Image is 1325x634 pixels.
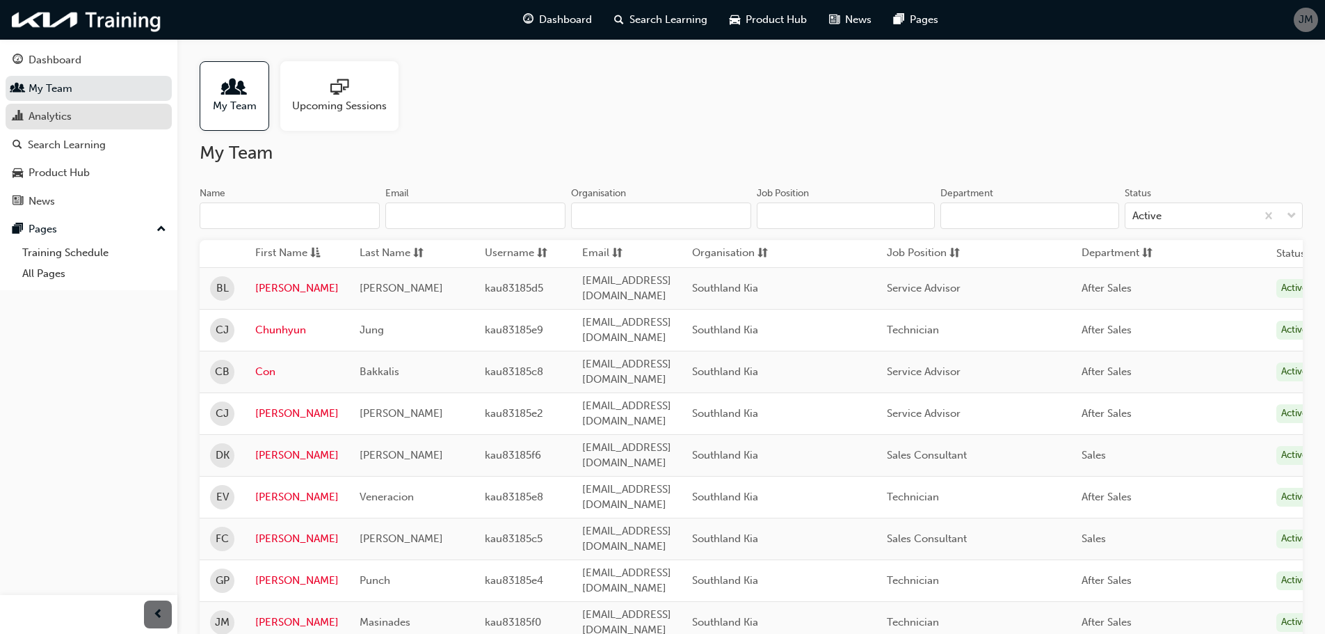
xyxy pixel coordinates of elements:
[1276,446,1312,465] div: Active
[692,616,758,628] span: Southland Kia
[17,242,172,264] a: Training Schedule
[1276,246,1306,262] th: Status
[949,245,960,262] span: sorting-icon
[360,574,390,587] span: Punch
[29,221,57,237] div: Pages
[1287,207,1296,225] span: down-icon
[330,79,348,98] span: sessionType_ONLINE_URL-icon
[1294,8,1318,32] button: JM
[485,616,541,628] span: kau83185f0
[485,449,541,461] span: kau83185f6
[216,489,229,505] span: EV
[360,282,443,294] span: [PERSON_NAME]
[485,574,543,587] span: kau83185e4
[216,322,229,338] span: CJ
[887,491,939,503] span: Technician
[582,483,671,512] span: [EMAIL_ADDRESS][DOMAIN_NAME]
[887,616,939,628] span: Technician
[213,98,257,114] span: My Team
[17,263,172,285] a: All Pages
[200,187,225,200] div: Name
[1082,324,1132,336] span: After Sales
[28,137,106,153] div: Search Learning
[692,282,758,294] span: Southland Kia
[485,491,543,503] span: kau83185e8
[1132,208,1162,224] div: Active
[629,12,707,28] span: Search Learning
[6,160,172,186] a: Product Hub
[582,274,671,303] span: [EMAIL_ADDRESS][DOMAIN_NAME]
[582,316,671,344] span: [EMAIL_ADDRESS][DOMAIN_NAME]
[537,245,547,262] span: sorting-icon
[13,83,23,95] span: people-icon
[485,532,543,545] span: kau83185c5
[485,282,543,294] span: kau83185d5
[200,142,1303,164] h2: My Team
[692,407,758,420] span: Southland Kia
[6,45,172,216] button: DashboardMy TeamAnalyticsSearch LearningProduct HubNews
[255,573,339,589] a: [PERSON_NAME]
[385,187,409,200] div: Email
[1125,187,1151,200] div: Status
[887,407,961,420] span: Service Advisor
[1276,571,1312,590] div: Active
[692,365,758,378] span: Southland Kia
[582,566,671,595] span: [EMAIL_ADDRESS][DOMAIN_NAME]
[255,280,339,296] a: [PERSON_NAME]
[29,165,90,181] div: Product Hub
[280,61,410,131] a: Upcoming Sessions
[1276,279,1312,298] div: Active
[746,12,807,28] span: Product Hub
[887,245,963,262] button: Job Positionsorting-icon
[216,531,229,547] span: FC
[818,6,883,34] a: news-iconNews
[692,245,769,262] button: Organisationsorting-icon
[255,615,339,631] a: [PERSON_NAME]
[512,6,603,34] a: guage-iconDashboard
[360,532,443,545] span: [PERSON_NAME]
[910,12,938,28] span: Pages
[692,574,758,587] span: Southland Kia
[883,6,949,34] a: pages-iconPages
[7,6,167,34] img: kia-training
[13,139,22,152] span: search-icon
[360,616,410,628] span: Masinades
[829,11,840,29] span: news-icon
[485,245,561,262] button: Usernamesorting-icon
[582,525,671,553] span: [EMAIL_ADDRESS][DOMAIN_NAME]
[485,245,534,262] span: Username
[571,187,626,200] div: Organisation
[216,447,230,463] span: DK
[1082,245,1158,262] button: Departmentsorting-icon
[692,491,758,503] span: Southland Kia
[485,324,543,336] span: kau83185e9
[153,606,163,624] span: prev-icon
[1082,407,1132,420] span: After Sales
[1082,616,1132,628] span: After Sales
[940,187,993,200] div: Department
[1299,12,1313,28] span: JM
[200,61,280,131] a: My Team
[887,449,967,461] span: Sales Consultant
[13,54,23,67] span: guage-icon
[1082,532,1106,545] span: Sales
[385,203,565,229] input: Email
[360,324,384,336] span: Jung
[730,11,740,29] span: car-icon
[156,221,166,239] span: up-icon
[894,11,904,29] span: pages-icon
[845,12,872,28] span: News
[692,532,758,545] span: Southland Kia
[582,358,671,386] span: [EMAIL_ADDRESS][DOMAIN_NAME]
[215,615,230,631] span: JM
[6,216,172,242] button: Pages
[255,245,332,262] button: First Nameasc-icon
[255,406,339,422] a: [PERSON_NAME]
[200,203,380,229] input: Name
[1082,449,1106,461] span: Sales
[6,76,172,102] a: My Team
[29,52,81,68] div: Dashboard
[6,189,172,214] a: News
[485,407,543,420] span: kau83185e2
[255,447,339,463] a: [PERSON_NAME]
